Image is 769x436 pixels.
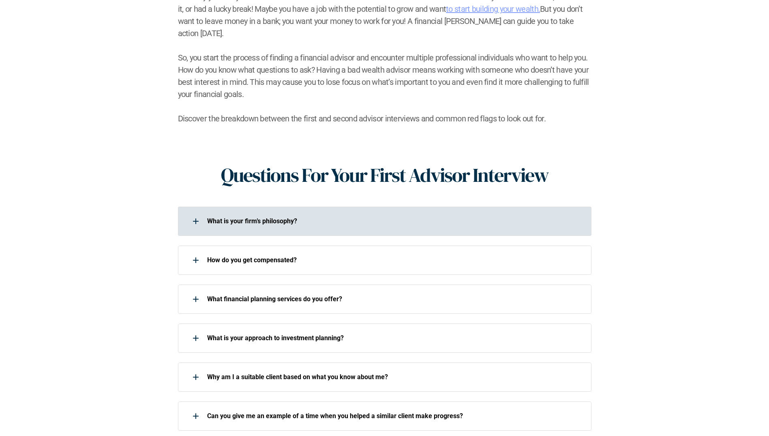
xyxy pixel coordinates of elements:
p: Why am I a suitable client based on what you know about me? [207,373,581,381]
p: What financial planning services do you offer? [207,295,581,303]
a: to start building your wealth. [446,4,540,14]
p: How do you get compensated? [207,256,581,264]
p: What is your approach to investment planning? [207,334,581,342]
h1: Questions For Your First Advisor Interview [221,164,548,187]
p: Can you give me an example of a time when you helped a similar client make progress? [207,412,581,420]
p: What is your firm’s philosophy? [207,217,581,225]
